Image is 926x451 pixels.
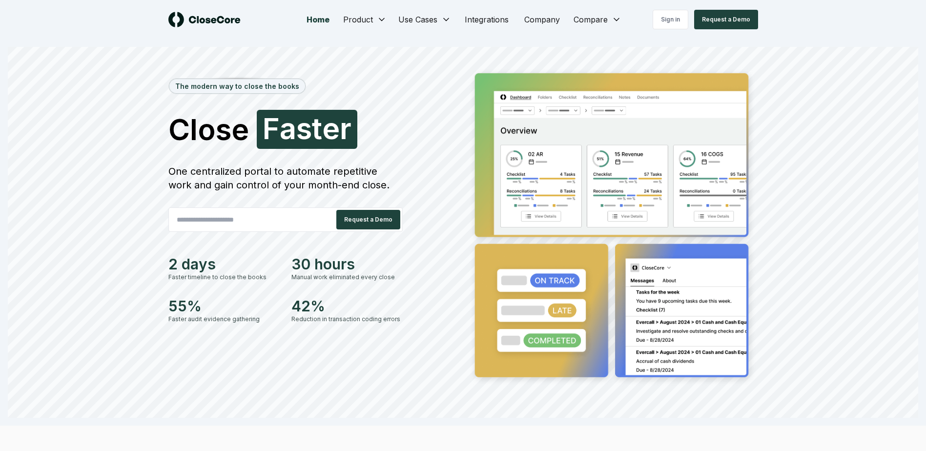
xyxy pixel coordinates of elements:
[398,14,437,25] span: Use Cases
[169,79,305,93] div: The modern way to close the books
[299,10,337,29] a: Home
[280,114,296,143] span: a
[653,10,688,29] a: Sign in
[296,114,312,143] span: s
[312,114,322,143] span: t
[291,297,403,315] div: 42%
[336,210,400,229] button: Request a Demo
[168,273,280,282] div: Faster timeline to close the books
[168,255,280,273] div: 2 days
[392,10,457,29] button: Use Cases
[168,297,280,315] div: 55%
[516,10,568,29] a: Company
[322,114,340,143] span: e
[343,14,373,25] span: Product
[574,14,608,25] span: Compare
[168,115,249,144] span: Close
[337,10,392,29] button: Product
[263,114,280,143] span: F
[340,114,351,143] span: r
[568,10,627,29] button: Compare
[694,10,758,29] button: Request a Demo
[168,164,403,192] div: One centralized portal to automate repetitive work and gain control of your month-end close.
[291,315,403,324] div: Reduction in transaction coding errors
[457,10,516,29] a: Integrations
[467,66,758,388] img: Jumbotron
[168,12,241,27] img: logo
[168,315,280,324] div: Faster audit evidence gathering
[291,273,403,282] div: Manual work eliminated every close
[291,255,403,273] div: 30 hours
